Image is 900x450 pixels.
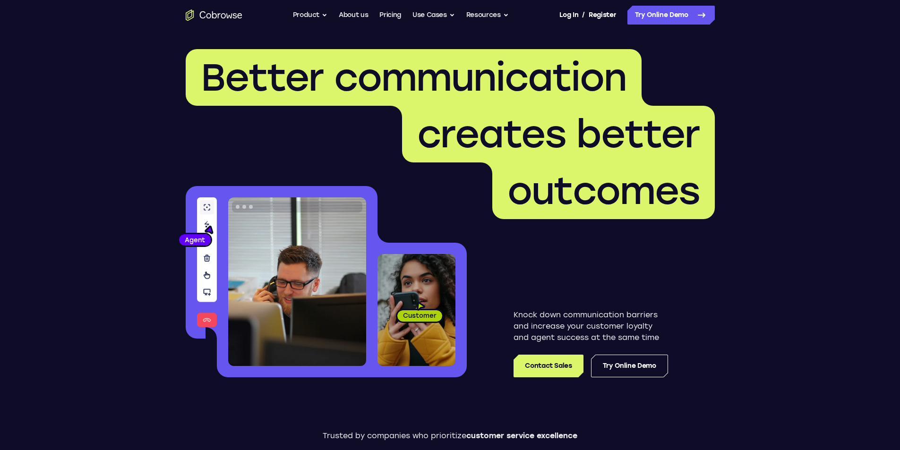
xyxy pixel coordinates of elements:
a: Pricing [379,6,401,25]
button: Resources [466,6,509,25]
img: A customer holding their phone [377,254,455,366]
span: / [582,9,585,21]
span: Customer [397,311,442,320]
a: Try Online Demo [627,6,715,25]
span: customer service excellence [466,431,577,440]
img: A series of tools used in co-browsing sessions [197,197,217,327]
button: Use Cases [412,6,455,25]
span: creates better [417,111,700,157]
a: About us [339,6,368,25]
a: Log In [559,6,578,25]
a: Try Online Demo [591,355,668,377]
a: Go to the home page [186,9,242,21]
span: Agent [179,235,211,245]
span: Better communication [201,55,626,100]
img: A customer support agent talking on the phone [228,197,366,366]
a: Contact Sales [514,355,583,377]
a: Register [589,6,616,25]
p: Knock down communication barriers and increase your customer loyalty and agent success at the sam... [514,309,668,343]
span: outcomes [507,168,700,213]
button: Product [293,6,328,25]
